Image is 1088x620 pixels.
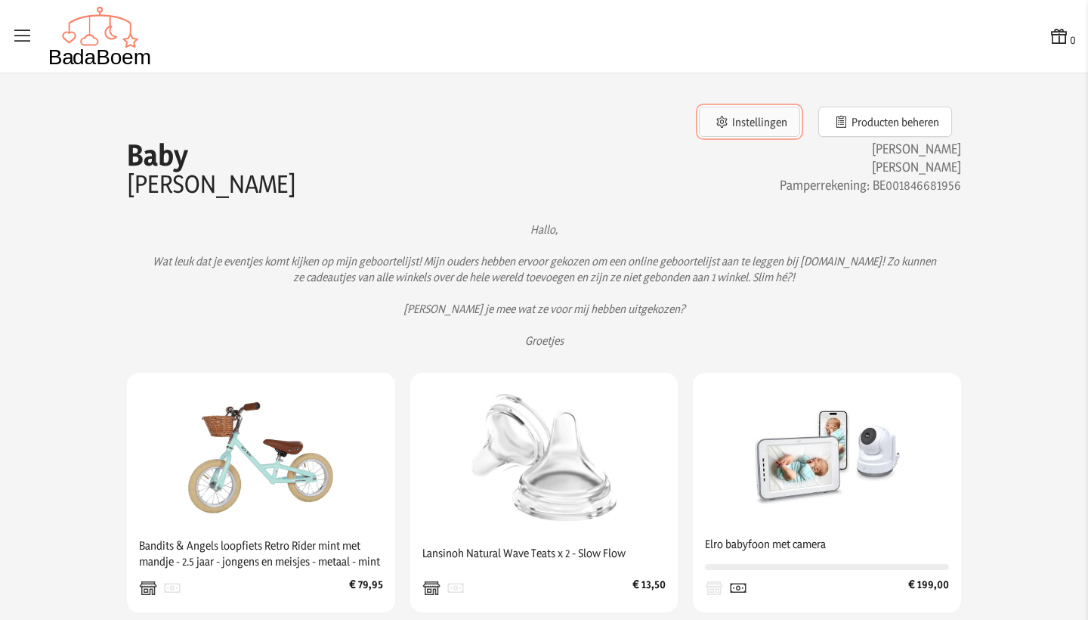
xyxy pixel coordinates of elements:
[699,107,800,137] button: Instellingen
[48,6,152,67] img: Badaboem
[471,385,617,530] img: Lansinoh Natural Wave Teats x 2 - Slow Flow
[705,530,949,558] span: Elro babyfoon met camera
[632,576,666,600] span: € 13,50
[755,385,900,530] img: Elro babyfoon met camera
[127,140,544,170] p: Baby
[139,532,383,575] span: Bandits & Angels loopfiets Retro Rider mint met mandje - 2.5 jaar - jongens en meisjes - metaal -...
[544,158,961,176] h3: [PERSON_NAME]
[127,170,544,197] p: [PERSON_NAME]
[422,539,666,567] span: Lansinoh Natural Wave Teats x 2 - Slow Flow
[1049,26,1076,48] button: 0
[349,576,383,600] span: € 79,95
[908,576,949,600] span: € 199,00
[544,140,961,158] h3: [PERSON_NAME]
[188,385,333,530] img: Bandits & Angels loopfiets Retro Rider mint met mandje - 2.5 jaar - jongens en meisjes - metaal -...
[818,107,952,137] button: Producten beheren
[544,176,961,194] h3: Pamperrekening: BE001846681956
[151,222,937,349] p: Hallo, Wat leuk dat je eventjes komt kijken op mijn geboortelijst! Mijn ouders hebben ervoor geko...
